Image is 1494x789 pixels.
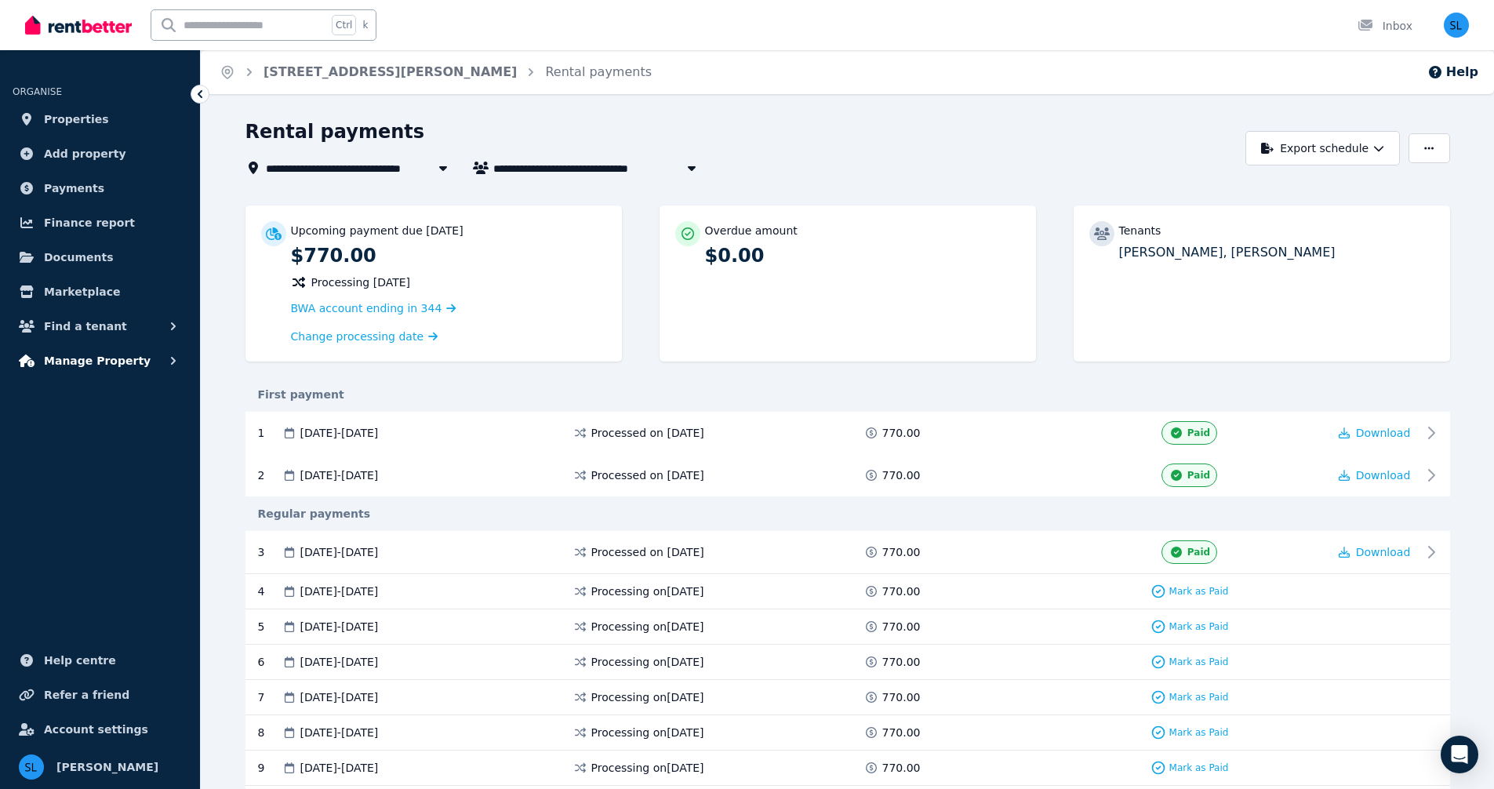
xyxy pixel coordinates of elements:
[258,619,282,634] div: 5
[13,104,187,135] a: Properties
[44,351,151,370] span: Manage Property
[882,619,921,634] span: 770.00
[591,425,704,441] span: Processed on [DATE]
[1356,469,1411,482] span: Download
[300,425,379,441] span: [DATE] - [DATE]
[44,110,109,129] span: Properties
[300,619,379,634] span: [DATE] - [DATE]
[44,685,129,704] span: Refer a friend
[245,119,425,144] h1: Rental payments
[44,317,127,336] span: Find a tenant
[591,689,704,705] span: Processing on [DATE]
[1169,762,1229,774] span: Mark as Paid
[882,425,921,441] span: 770.00
[13,714,187,745] a: Account settings
[44,179,104,198] span: Payments
[1169,691,1229,704] span: Mark as Paid
[1339,467,1411,483] button: Download
[300,467,379,483] span: [DATE] - [DATE]
[1169,656,1229,668] span: Mark as Paid
[44,720,148,739] span: Account settings
[258,467,282,483] div: 2
[13,345,187,376] button: Manage Property
[13,138,187,169] a: Add property
[291,243,606,268] p: $770.00
[591,619,704,634] span: Processing on [DATE]
[291,329,438,344] a: Change processing date
[300,584,379,599] span: [DATE] - [DATE]
[362,19,368,31] span: k
[56,758,158,776] span: [PERSON_NAME]
[291,302,442,315] span: BWA account ending in 344
[44,282,120,301] span: Marketplace
[44,651,116,670] span: Help centre
[1427,63,1478,82] button: Help
[1358,18,1412,34] div: Inbox
[882,654,921,670] span: 770.00
[291,329,424,344] span: Change processing date
[882,584,921,599] span: 770.00
[332,15,356,35] span: Ctrl
[44,248,114,267] span: Documents
[245,387,1450,402] div: First payment
[591,467,704,483] span: Processed on [DATE]
[1356,427,1411,439] span: Download
[258,654,282,670] div: 6
[258,689,282,705] div: 7
[13,645,187,676] a: Help centre
[300,689,379,705] span: [DATE] - [DATE]
[591,584,704,599] span: Processing on [DATE]
[1356,546,1411,558] span: Download
[1119,223,1161,238] p: Tenants
[311,275,411,290] span: Processing [DATE]
[13,679,187,711] a: Refer a friend
[13,86,62,97] span: ORGANISE
[258,584,282,599] div: 4
[300,544,379,560] span: [DATE] - [DATE]
[300,760,379,776] span: [DATE] - [DATE]
[545,64,652,79] a: Rental payments
[258,725,282,740] div: 8
[882,725,921,740] span: 770.00
[591,725,704,740] span: Processing on [DATE]
[1444,13,1469,38] img: Steve Langton
[13,276,187,307] a: Marketplace
[1339,425,1411,441] button: Download
[300,654,379,670] span: [DATE] - [DATE]
[1169,585,1229,598] span: Mark as Paid
[591,544,704,560] span: Processed on [DATE]
[258,540,282,564] div: 3
[13,173,187,204] a: Payments
[13,207,187,238] a: Finance report
[1245,131,1400,165] button: Export schedule
[44,213,135,232] span: Finance report
[201,50,671,94] nav: Breadcrumb
[245,506,1450,522] div: Regular payments
[258,425,282,441] div: 1
[264,64,517,79] a: [STREET_ADDRESS][PERSON_NAME]
[882,760,921,776] span: 770.00
[1187,469,1210,482] span: Paid
[882,467,921,483] span: 770.00
[258,760,282,776] div: 9
[291,223,463,238] p: Upcoming payment due [DATE]
[591,654,704,670] span: Processing on [DATE]
[44,144,126,163] span: Add property
[300,725,379,740] span: [DATE] - [DATE]
[591,760,704,776] span: Processing on [DATE]
[1169,726,1229,739] span: Mark as Paid
[25,13,132,37] img: RentBetter
[19,754,44,780] img: Steve Langton
[705,223,798,238] p: Overdue amount
[1441,736,1478,773] div: Open Intercom Messenger
[1169,620,1229,633] span: Mark as Paid
[1187,427,1210,439] span: Paid
[1339,544,1411,560] button: Download
[882,544,921,560] span: 770.00
[705,243,1020,268] p: $0.00
[13,242,187,273] a: Documents
[1119,243,1434,262] p: [PERSON_NAME], [PERSON_NAME]
[13,311,187,342] button: Find a tenant
[882,689,921,705] span: 770.00
[1187,546,1210,558] span: Paid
